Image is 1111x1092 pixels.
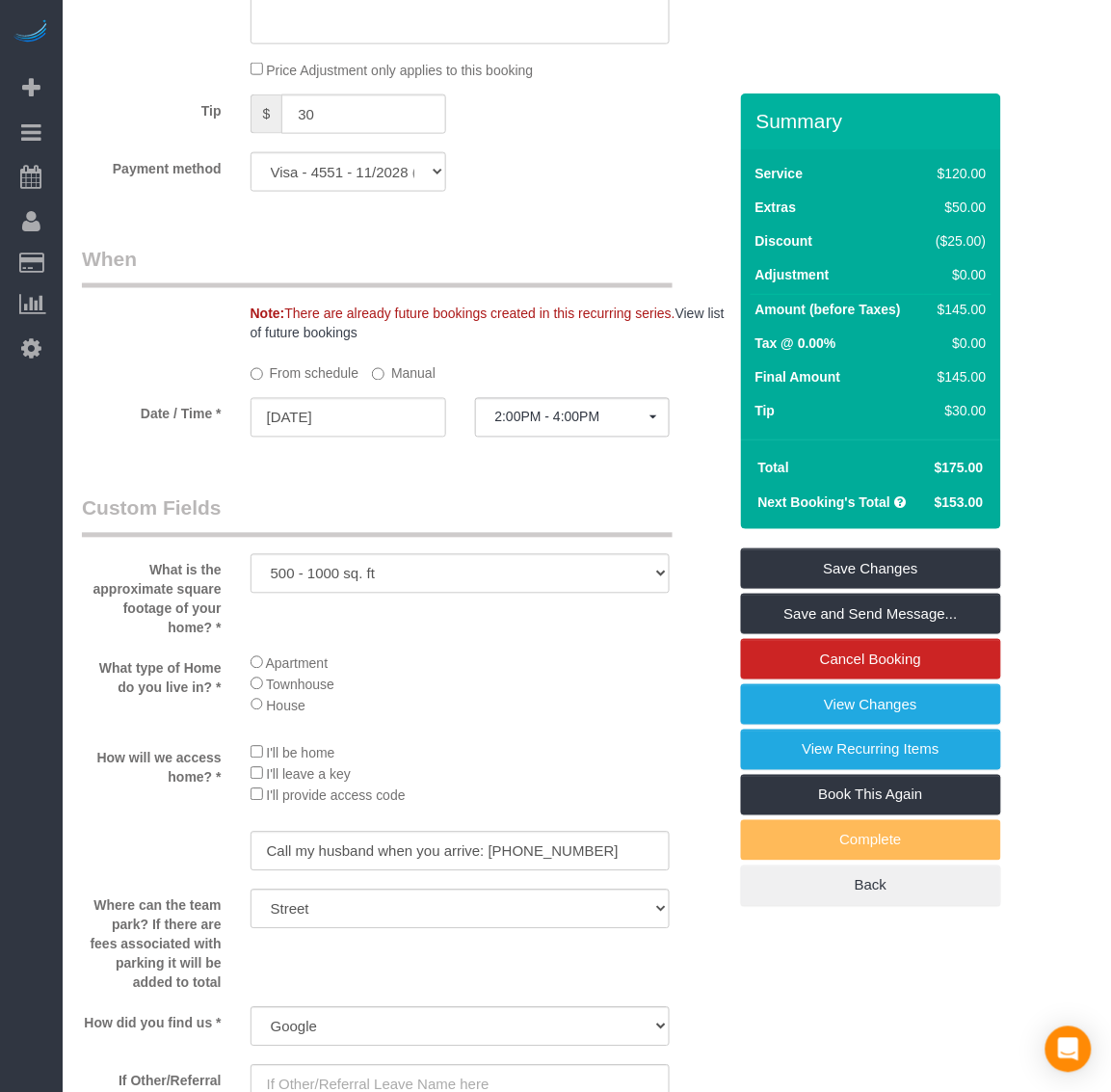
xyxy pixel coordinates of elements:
[929,333,987,353] div: $0.00
[755,198,797,217] label: Extras
[741,866,1001,906] a: Back
[935,460,984,475] span: $175.00
[372,358,436,384] label: Manual
[67,1007,236,1033] label: How did you find us *
[758,494,891,510] strong: Next Booking's Total
[67,94,236,120] label: Tip
[741,730,1001,770] a: View Recurring Items
[251,398,446,438] input: MM/DD/YYYY
[236,305,741,343] div: There are already future bookings created in this recurring series.
[755,367,841,386] label: Final Amount
[929,265,987,284] div: $0.00
[266,767,351,783] span: I'll leave a key
[755,300,901,319] label: Amount (before Taxes)
[758,460,789,475] strong: Total
[929,367,987,386] div: $145.00
[67,653,236,698] label: What type of Home do you live in? *
[266,788,405,804] span: I'll provide access code
[741,594,1001,634] a: Save and Send Message...
[372,368,384,381] input: Manual
[935,494,984,510] span: $153.00
[67,398,236,424] label: Date / Time *
[82,494,673,538] legend: Custom Fields
[12,19,50,46] img: Automaid Logo
[67,890,236,993] label: Where can the team park? If there are fees associated with parking it will be added to total
[929,300,987,319] div: $145.00
[67,742,236,787] label: How will we access home? *
[251,368,263,381] input: From schedule
[475,398,671,438] button: 2:00PM - 4:00PM
[266,698,304,713] span: House
[67,554,236,638] label: What is the approximate square footage of your home? *
[755,231,813,251] label: Discount
[251,832,671,871] input: If leaving a key/code let us know what/where it is
[251,358,359,384] label: From schedule
[929,164,987,183] div: $120.00
[251,306,725,341] a: View list of future bookings
[266,656,329,672] span: Apartment
[266,63,533,78] span: Price Adjustment only applies to this booking
[929,401,987,420] div: $30.00
[929,231,987,251] div: ($25.00)
[755,164,804,183] label: Service
[929,198,987,217] div: $50.00
[756,110,992,132] h3: Summary
[82,245,673,288] legend: When
[741,684,1001,725] a: View Changes
[741,548,1001,589] a: Save Changes
[251,306,285,322] strong: Note:
[741,775,1001,815] a: Book This Again
[495,410,650,425] span: 2:00PM - 4:00PM
[755,333,836,353] label: Tax @ 0.00%
[741,639,1001,679] a: Cancel Booking
[755,265,830,284] label: Adjustment
[67,152,236,178] label: Payment method
[266,746,334,761] span: I'll be home
[1045,1026,1092,1073] div: Open Intercom Messenger
[755,401,776,420] label: Tip
[266,678,334,693] span: Townhouse
[251,94,282,134] span: $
